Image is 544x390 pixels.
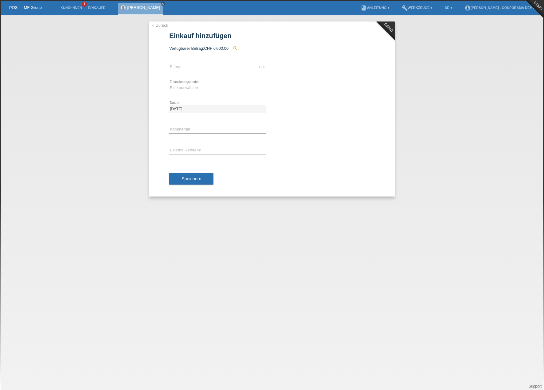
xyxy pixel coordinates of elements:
i: book [361,5,367,11]
span: CHF 6'000.00 [204,46,228,51]
span: Seit der Autorisierung wurde ein Einkauf hinzugefügt, welcher eine zukünftige Autorisierung und d... [230,46,238,51]
i: account_circle [465,5,471,11]
div: Verfügbarer Betrag: [169,46,375,51]
div: CHF [259,65,266,69]
a: bookAnleitung ▾ [358,6,392,10]
span: Speichern [182,176,201,181]
a: account_circle[PERSON_NAME] - Conforama Demo ▾ [462,6,541,10]
a: [PERSON_NAME] [127,5,160,10]
a: Kund*innen [57,6,85,10]
span: 1 [82,2,87,7]
a: Support [529,384,542,388]
button: Speichern [169,173,213,185]
a: close [161,2,165,6]
i: history_toggle_off [233,46,238,51]
a: DE ▾ [442,6,455,10]
a: Einkäufe [85,6,108,10]
a: buildWerkzeuge ▾ [399,6,436,10]
h1: Einkauf hinzufügen [169,32,375,40]
a: ← Zurück [151,23,168,28]
i: build [402,5,408,11]
a: POS — MF Group [9,5,42,10]
i: close [161,2,164,5]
